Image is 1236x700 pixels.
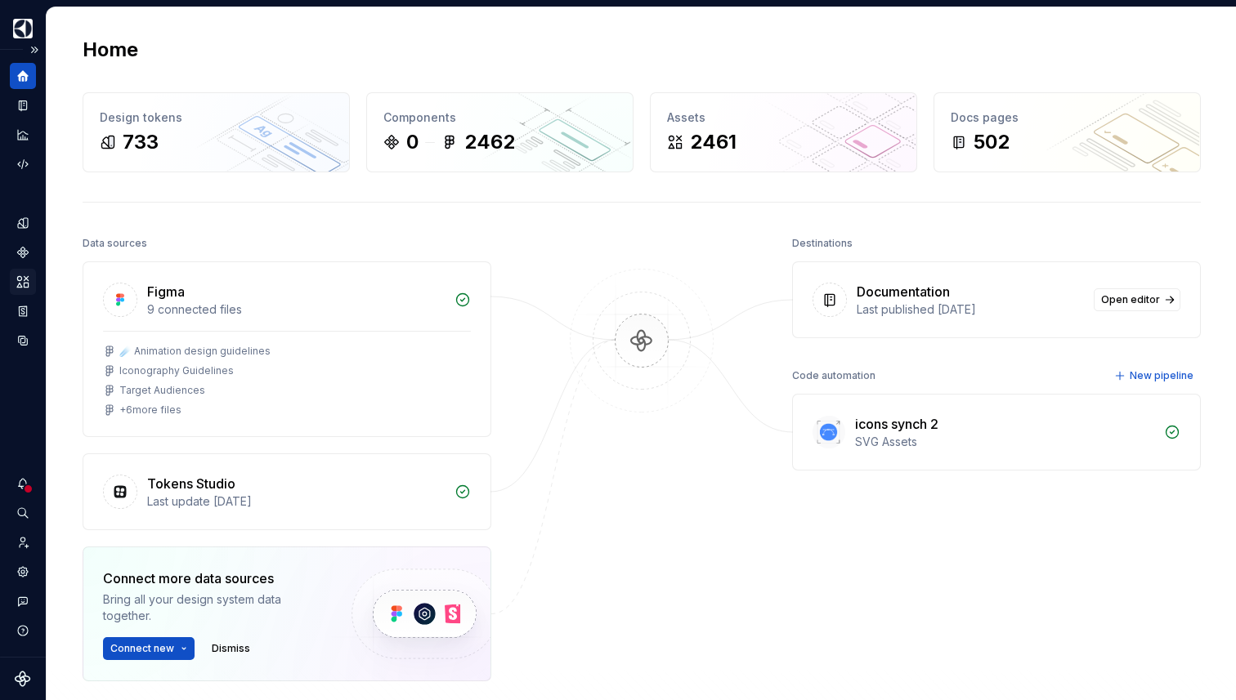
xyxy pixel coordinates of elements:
[951,109,1184,126] div: Docs pages
[204,637,257,660] button: Dismiss
[1130,369,1193,382] span: New pipeline
[100,109,333,126] div: Design tokens
[119,404,181,417] div: + 6 more files
[10,122,36,148] a: Analytics
[667,109,900,126] div: Assets
[110,642,174,655] span: Connect new
[23,38,46,61] button: Expand sidebar
[13,19,33,38] img: 1131f18f-9b94-42a4-847a-eabb54481545.png
[147,474,235,493] div: Tokens Studio
[10,239,36,265] a: Components
[147,493,445,510] div: Last update [DATE]
[147,301,445,318] div: 9 connected files
[383,109,616,126] div: Components
[119,345,271,358] div: ☄️ Animation design guidelines
[855,434,1154,450] div: SVG Assets
[147,282,185,301] div: Figma
[83,232,147,255] div: Data sources
[10,151,36,177] a: Code automation
[83,453,491,530] a: Tokens StudioLast update [DATE]
[690,129,737,155] div: 2461
[103,568,324,588] div: Connect more data sources
[366,92,634,172] a: Components02462
[10,210,36,236] a: Design tokens
[10,500,36,526] button: Search ⌘K
[83,92,350,172] a: Design tokens733
[10,559,36,585] a: Settings
[792,364,875,387] div: Code automation
[119,384,205,397] div: Target Audiences
[10,328,36,354] a: Data sources
[974,129,1010,155] div: 502
[1109,364,1201,387] button: New pipeline
[855,414,938,434] div: icons synch 2
[10,269,36,295] a: Assets
[83,37,138,63] h2: Home
[10,588,36,614] button: Contact support
[857,301,1084,318] div: Last published [DATE]
[10,92,36,118] a: Documentation
[1094,288,1180,311] a: Open editor
[406,129,419,155] div: 0
[119,364,234,377] div: Iconography Guidelines
[10,298,36,324] a: Storybook stories
[464,129,515,155] div: 2462
[103,591,324,624] div: Bring all your design system data together.
[10,63,36,89] a: Home
[650,92,917,172] a: Assets2461
[934,92,1201,172] a: Docs pages502
[103,637,195,660] button: Connect new
[83,261,491,437] a: Figma9 connected files☄️ Animation design guidelinesIconography GuidelinesTarget Audiences+6more ...
[10,529,36,555] a: Invite team
[212,642,250,655] span: Dismiss
[15,671,31,687] svg: Supernova Logo
[10,470,36,497] button: Notifications
[857,282,950,301] div: Documentation
[123,129,159,155] div: 733
[1101,293,1160,306] span: Open editor
[792,232,853,255] div: Destinations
